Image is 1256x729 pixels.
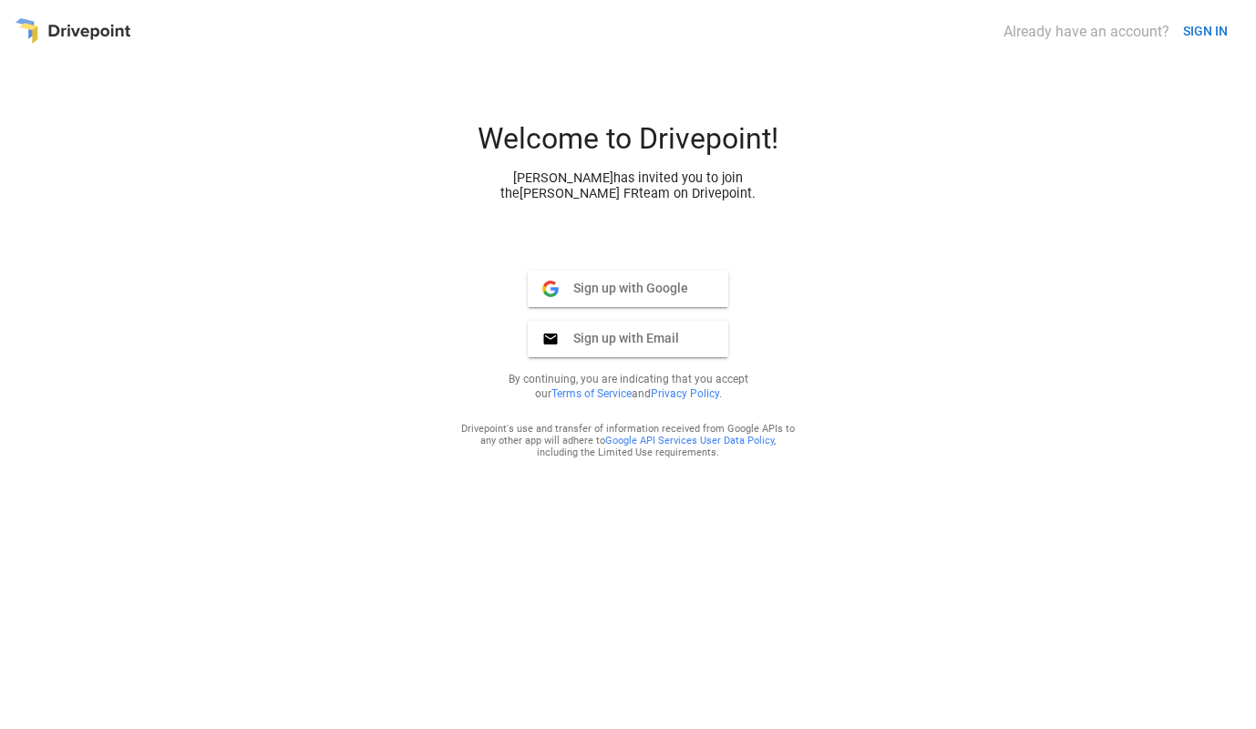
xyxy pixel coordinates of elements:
[497,170,759,201] div: [PERSON_NAME] has invited you to join the [PERSON_NAME] FR team on Drivepoint.
[460,423,796,458] div: Drivepoint's use and transfer of information received from Google APIs to any other app will adhe...
[559,330,679,346] span: Sign up with Email
[551,387,632,400] a: Terms of Service
[528,271,728,307] button: Sign up with Google
[605,435,774,447] a: Google API Services User Data Policy
[1004,23,1169,40] div: Already have an account?
[409,121,847,170] div: Welcome to Drivepoint!
[559,280,688,296] span: Sign up with Google
[486,372,770,401] p: By continuing, you are indicating that you accept our and .
[651,387,719,400] a: Privacy Policy
[1176,15,1235,48] button: SIGN IN
[528,321,728,357] button: Sign up with Email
